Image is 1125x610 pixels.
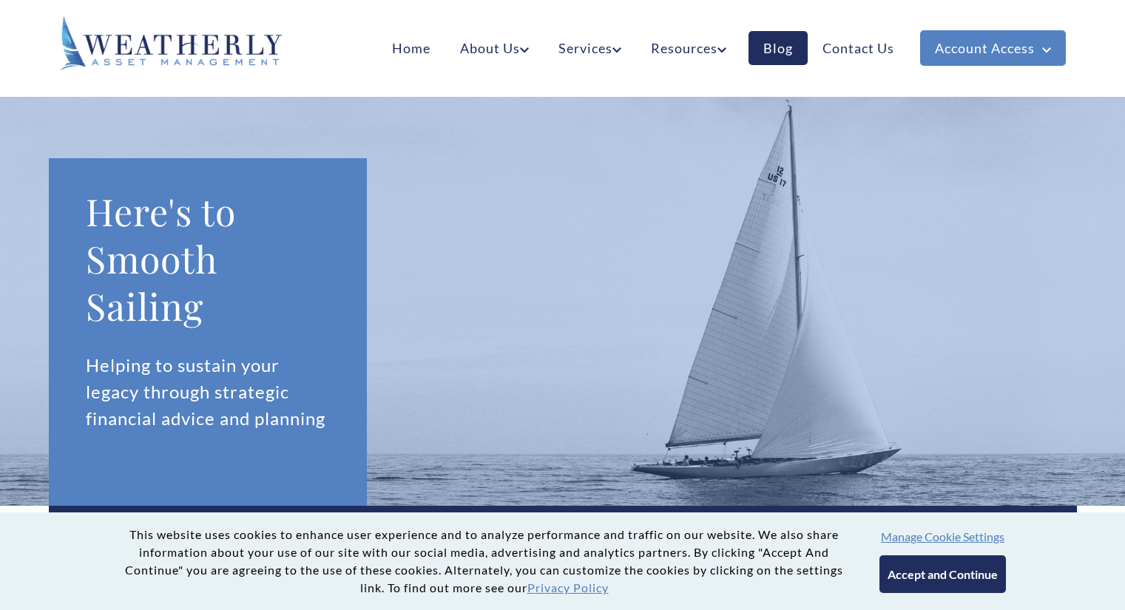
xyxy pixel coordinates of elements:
[544,31,636,65] a: Services
[881,529,1004,543] button: Manage Cookie Settings
[60,16,282,71] img: Weatherly
[86,352,331,432] p: Helping to sustain your legacy through strategic financial advice and planning
[527,580,609,594] a: Privacy Policy
[119,526,850,597] p: This website uses cookies to enhance user experience and to analyze performance and traffic on ou...
[920,30,1066,66] a: Account Access
[377,31,445,65] a: Home
[879,555,1006,593] button: Accept and Continue
[808,31,909,65] a: Contact Us
[445,31,544,65] a: About Us
[636,31,741,65] a: Resources
[86,188,331,330] h1: Here's to Smooth Sailing
[749,31,808,65] a: Blog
